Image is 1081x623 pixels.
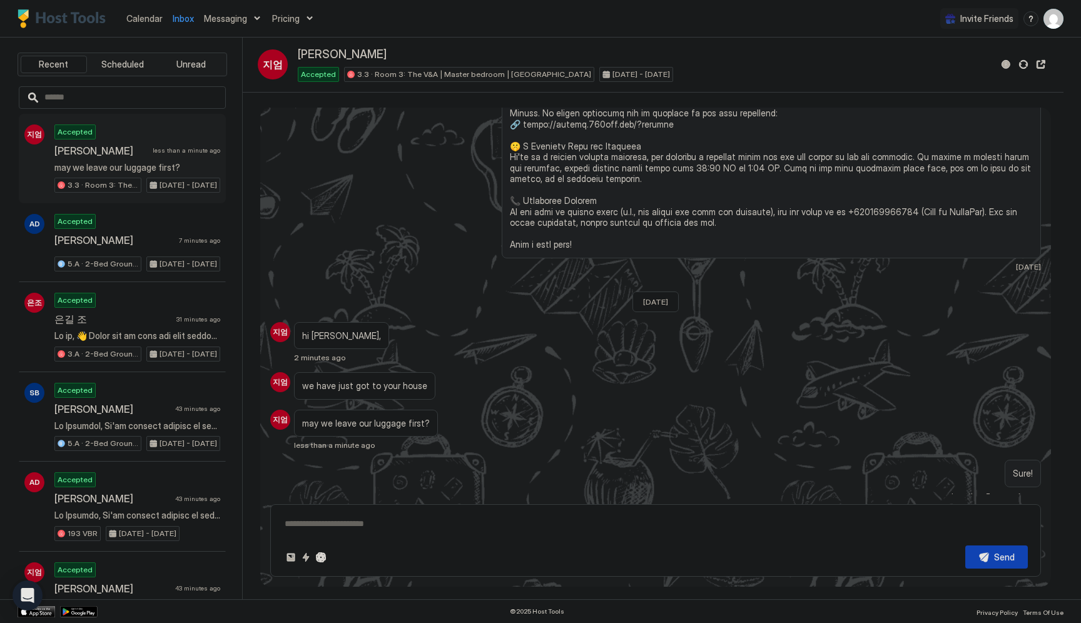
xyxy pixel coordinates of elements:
[965,545,1028,569] button: Send
[298,48,387,62] span: [PERSON_NAME]
[58,385,93,396] span: Accepted
[153,146,220,154] span: less than a minute ago
[158,56,224,73] button: Unread
[298,550,313,565] button: Quick reply
[29,387,39,398] span: SB
[173,13,194,24] span: Inbox
[54,144,148,157] span: [PERSON_NAME]
[960,13,1013,24] span: Invite Friends
[998,57,1013,72] button: Reservation information
[54,492,170,505] span: [PERSON_NAME]
[1016,262,1041,271] span: [DATE]
[176,59,206,70] span: Unread
[357,69,591,80] span: 3.3 · Room 3: The V&A | Master bedroom | [GEOGRAPHIC_DATA]
[1043,9,1063,29] div: User profile
[119,528,176,539] span: [DATE] - [DATE]
[68,528,98,539] span: 193 VBR
[58,474,93,485] span: Accepted
[1033,57,1048,72] button: Open reservation
[175,584,220,592] span: 43 minutes ago
[510,607,564,615] span: © 2025 Host Tools
[160,180,217,191] span: [DATE] - [DATE]
[58,564,93,575] span: Accepted
[58,216,93,227] span: Accepted
[302,380,427,392] span: we have just got to your house
[27,297,42,308] span: 은조
[1023,11,1038,26] div: menu
[54,313,171,325] span: 은길 조
[977,605,1018,618] a: Privacy Policy
[994,550,1015,564] div: Send
[179,236,220,245] span: 7 minutes ago
[283,550,298,565] button: Upload image
[1023,609,1063,616] span: Terms Of Use
[58,295,93,306] span: Accepted
[643,297,668,306] span: [DATE]
[160,348,217,360] span: [DATE] - [DATE]
[54,582,170,595] span: [PERSON_NAME]
[173,12,194,25] a: Inbox
[18,53,227,76] div: tab-group
[160,258,217,270] span: [DATE] - [DATE]
[21,56,87,73] button: Recent
[294,440,375,450] span: less than a minute ago
[160,438,217,449] span: [DATE] - [DATE]
[263,57,283,72] span: 지엄
[89,56,156,73] button: Scheduled
[54,162,220,173] span: may we leave our luggage first?
[272,13,300,24] span: Pricing
[29,218,40,230] span: AD
[302,418,430,429] span: may we leave our luggage first?
[273,377,288,388] span: 지엄
[58,126,93,138] span: Accepted
[68,258,138,270] span: 5.A · 2-Bed Ground Floor Suite | Private Bath | [GEOGRAPHIC_DATA]
[54,234,174,246] span: [PERSON_NAME]
[39,59,68,70] span: Recent
[176,315,220,323] span: 31 minutes ago
[29,477,40,488] span: AD
[54,420,220,432] span: Lo Ipsumdol, Si'am consect adipisc el seddoei tem incididu! Utla etd mag ali enimadm ven'qu nost ...
[977,609,1018,616] span: Privacy Policy
[54,510,220,521] span: Lo Ipsumdo, Si'am consect adipisc el seddoei tem incididu! Utla etd mag ali enimadm ven'qu nost e...
[68,348,138,360] span: 3.A · 2-Bed Ground Floor Suite | Private Bath | [GEOGRAPHIC_DATA]
[1013,468,1033,479] span: Sure!
[302,330,381,342] span: hi [PERSON_NAME],
[13,580,43,610] div: Open Intercom Messenger
[126,12,163,25] a: Calendar
[18,606,55,617] a: App Store
[1023,605,1063,618] a: Terms Of Use
[101,59,144,70] span: Scheduled
[68,438,138,449] span: 5.A · 2-Bed Ground Floor Suite | Private Bath | [GEOGRAPHIC_DATA]
[204,13,247,24] span: Messaging
[54,403,170,415] span: [PERSON_NAME]
[1016,57,1031,72] button: Sync reservation
[175,495,220,503] span: 43 minutes ago
[18,9,111,28] a: Host Tools Logo
[273,327,288,338] span: 지엄
[54,330,220,342] span: Lo ip, 👋 Dolor sit am cons adi elit seddoei! Te'in ut laboree do magn ali. Enimadm ven quisnost e...
[273,414,288,425] span: 지엄
[60,606,98,617] a: Google Play Store
[301,69,336,80] span: Accepted
[175,405,220,413] span: 43 minutes ago
[294,353,346,362] span: 2 minutes ago
[27,129,42,140] span: 지엄
[39,87,225,108] input: Input Field
[952,491,1041,500] span: less than 5 seconds ago
[27,567,42,578] span: 지엄
[68,180,138,191] span: 3.3 · Room 3: The V&A | Master bedroom | [GEOGRAPHIC_DATA]
[612,69,670,80] span: [DATE] - [DATE]
[126,13,163,24] span: Calendar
